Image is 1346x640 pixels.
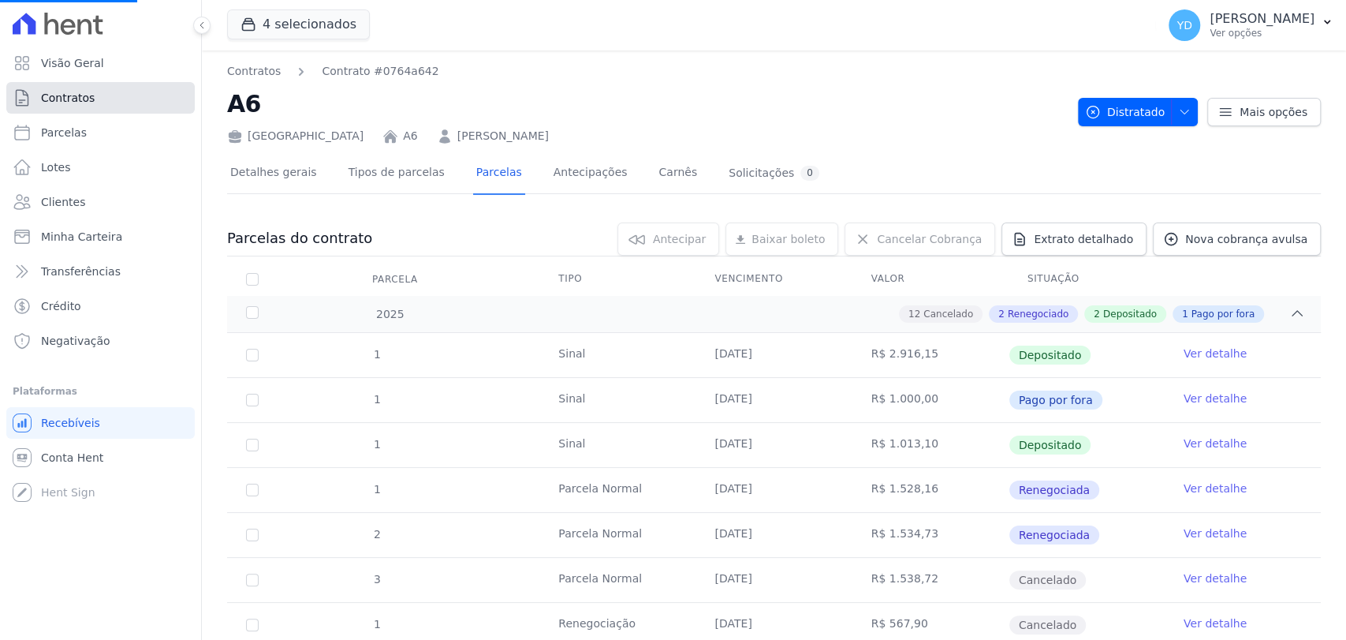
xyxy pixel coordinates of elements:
span: Cancelado [1009,616,1086,634]
span: 1 [1182,307,1188,321]
input: Só é possível selecionar pagamentos em aberto [246,439,259,451]
h2: A6 [227,86,1065,122]
a: Ver detalhe [1184,616,1247,631]
input: Só é possível selecionar pagamentos em aberto [246,484,259,496]
span: Minha Carteira [41,229,122,245]
div: Solicitações [729,166,819,181]
td: Parcela Normal [539,513,695,557]
span: Depositado [1103,307,1157,321]
td: R$ 2.916,15 [852,333,1009,377]
td: [DATE] [695,468,852,512]
span: Visão Geral [41,55,104,71]
span: Crédito [41,298,81,314]
span: Distratado [1085,98,1165,126]
td: Sinal [539,333,695,377]
span: 1 [372,483,381,496]
button: YD [PERSON_NAME] Ver opções [1156,3,1346,47]
a: Contratos [227,63,281,80]
td: R$ 1.534,73 [852,513,1009,557]
span: 1 [372,393,381,406]
input: Só é possível selecionar pagamentos em aberto [246,574,259,586]
span: 2 [1094,307,1100,321]
a: Tipos de parcelas [345,153,448,195]
span: Cancelado [1009,571,1086,589]
a: Antecipações [550,153,631,195]
nav: Breadcrumb [227,63,1065,80]
span: Parcelas [41,125,87,140]
span: Lotes [41,159,71,175]
input: Só é possível selecionar pagamentos em aberto [246,394,259,406]
span: 3 [372,573,381,586]
a: Ver detalhe [1184,391,1247,406]
span: Transferências [41,264,121,279]
a: Ver detalhe [1184,346,1247,361]
a: Transferências [6,256,195,287]
span: Clientes [41,194,85,210]
nav: Breadcrumb [227,63,439,80]
th: Valor [852,263,1009,296]
a: Recebíveis [6,407,195,439]
td: R$ 1.013,10 [852,423,1009,467]
span: YD [1176,20,1191,31]
span: Mais opções [1240,104,1307,120]
a: Contratos [6,82,195,114]
span: Extrato detalhado [1034,231,1133,247]
span: 2 [372,528,381,541]
span: Cancelado [923,307,973,321]
span: 1 [372,438,381,451]
a: Crédito [6,290,195,322]
span: Nova cobrança avulsa [1185,231,1307,247]
span: Renegociada [1009,481,1099,500]
span: 2 [998,307,1005,321]
div: Plataformas [13,382,188,401]
a: Parcelas [473,153,525,195]
td: Parcela Normal [539,468,695,512]
span: 1 [372,618,381,631]
a: Minha Carteira [6,221,195,253]
a: Nova cobrança avulsa [1153,223,1321,256]
span: Depositado [1009,346,1091,365]
span: 12 [908,307,920,321]
a: Ver detalhe [1184,436,1247,451]
td: [DATE] [695,513,852,557]
p: [PERSON_NAME] [1210,11,1314,27]
span: Conta Hent [41,450,103,466]
td: Parcela Normal [539,558,695,602]
div: [GEOGRAPHIC_DATA] [227,128,364,144]
a: Contrato #0764a642 [322,63,438,80]
a: Negativação [6,325,195,357]
a: [PERSON_NAME] [457,128,549,144]
span: Pago por fora [1191,307,1255,321]
input: Só é possível selecionar pagamentos em aberto [246,619,259,631]
input: Só é possível selecionar pagamentos em aberto [246,349,259,361]
td: [DATE] [695,558,852,602]
a: Solicitações0 [725,153,822,195]
a: Detalhes gerais [227,153,320,195]
td: Sinal [539,378,695,422]
a: Visão Geral [6,47,195,79]
th: Vencimento [695,263,852,296]
a: Conta Hent [6,442,195,473]
span: Negativação [41,333,110,349]
h3: Parcelas do contrato [227,229,372,248]
td: [DATE] [695,423,852,467]
a: A6 [403,128,417,144]
td: R$ 1.538,72 [852,558,1009,602]
a: Lotes [6,152,195,183]
a: Ver detalhe [1184,571,1247,586]
input: Só é possível selecionar pagamentos em aberto [246,529,259,541]
span: Contratos [41,90,95,106]
button: 4 selecionados [227,9,370,39]
td: R$ 1.528,16 [852,468,1009,512]
span: Renegociada [1009,526,1099,545]
th: Situação [1009,263,1165,296]
div: 0 [800,166,819,181]
a: Parcelas [6,117,195,148]
a: Ver detalhe [1184,481,1247,496]
td: [DATE] [695,378,852,422]
div: Parcela [353,264,437,295]
p: Ver opções [1210,27,1314,39]
a: Carnês [655,153,700,195]
span: Renegociado [1008,307,1068,321]
span: 1 [372,348,381,361]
